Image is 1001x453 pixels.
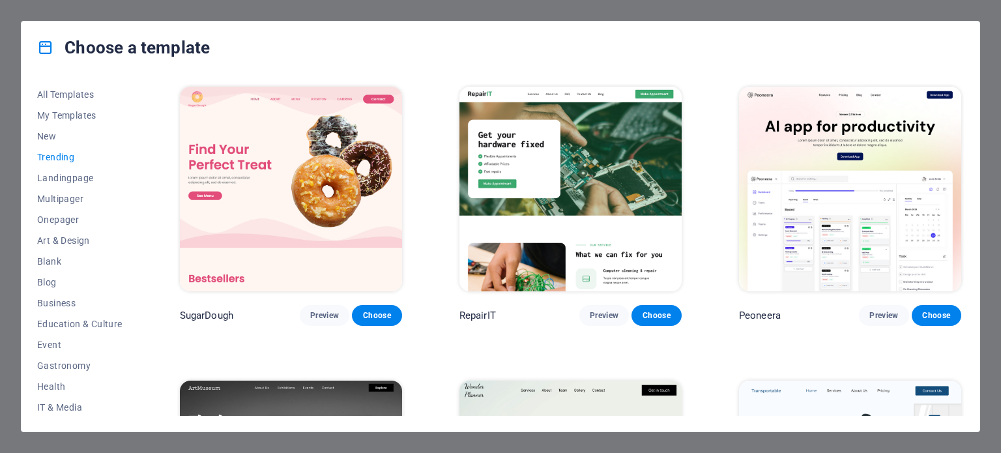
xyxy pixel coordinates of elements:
[37,89,123,100] span: All Templates
[579,305,629,326] button: Preview
[37,152,123,162] span: Trending
[37,147,123,168] button: Trending
[37,188,123,209] button: Multipager
[37,272,123,293] button: Blog
[739,87,961,291] img: Peoneera
[180,309,233,322] p: SugarDough
[37,381,123,392] span: Health
[37,256,123,267] span: Blank
[37,314,123,334] button: Education & Culture
[352,305,401,326] button: Choose
[37,251,123,272] button: Blank
[37,355,123,376] button: Gastronomy
[37,402,123,413] span: IT & Media
[590,310,618,321] span: Preview
[37,277,123,287] span: Blog
[37,293,123,314] button: Business
[37,84,123,105] button: All Templates
[310,310,339,321] span: Preview
[37,214,123,225] span: Onepager
[37,319,123,329] span: Education & Culture
[37,37,210,58] h4: Choose a template
[922,310,951,321] span: Choose
[869,310,898,321] span: Preview
[362,310,391,321] span: Choose
[37,173,123,183] span: Landingpage
[631,305,681,326] button: Choose
[37,168,123,188] button: Landingpage
[37,360,123,371] span: Gastronomy
[642,310,671,321] span: Choose
[37,209,123,230] button: Onepager
[37,235,123,246] span: Art & Design
[912,305,961,326] button: Choose
[459,309,496,322] p: RepairIT
[37,376,123,397] button: Health
[37,105,123,126] button: My Templates
[739,309,781,322] p: Peoneera
[37,110,123,121] span: My Templates
[459,87,682,291] img: RepairIT
[37,397,123,418] button: IT & Media
[37,194,123,204] span: Multipager
[37,126,123,147] button: New
[180,87,402,291] img: SugarDough
[300,305,349,326] button: Preview
[37,340,123,350] span: Event
[37,131,123,141] span: New
[37,230,123,251] button: Art & Design
[37,298,123,308] span: Business
[37,334,123,355] button: Event
[859,305,908,326] button: Preview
